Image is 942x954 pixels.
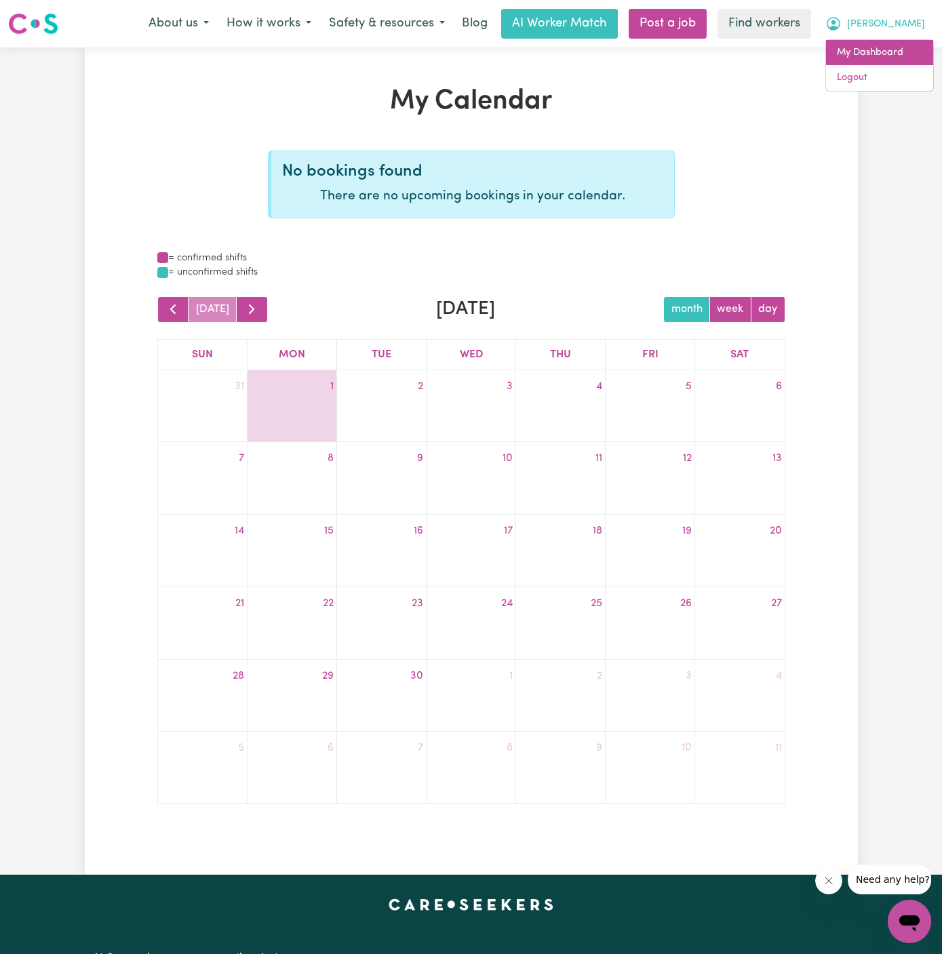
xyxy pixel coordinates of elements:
[282,187,663,207] p: There are no upcoming bookings in your calendar.
[369,345,394,364] a: Tuesday
[825,39,934,92] div: My Account
[282,162,663,182] div: No bookings found
[773,376,785,397] a: September 6, 2025
[158,515,248,587] td: September 14, 2025
[501,520,515,542] a: September 17, 2025
[157,85,785,118] h1: My Calendar
[695,442,785,515] td: September 13, 2025
[157,251,785,266] div: = confirmed shifts
[233,593,247,614] a: September 21, 2025
[709,296,751,323] button: week
[408,665,426,687] a: September 30, 2025
[606,515,695,587] td: September 19, 2025
[232,520,247,542] a: September 14, 2025
[454,9,496,39] a: Blog
[157,267,168,278] span: Aqua blocks
[590,520,605,542] a: September 18, 2025
[504,376,515,397] a: September 3, 2025
[189,345,216,364] a: Sunday
[504,737,515,759] a: October 8, 2025
[501,9,618,39] a: AI Worker Match
[235,737,247,759] a: October 5, 2025
[337,515,427,587] td: September 16, 2025
[767,520,785,542] a: September 20, 2025
[320,9,454,38] button: Safety & resources
[695,370,785,442] td: September 6, 2025
[415,737,426,759] a: October 7, 2025
[427,732,516,803] td: October 8, 2025
[498,593,515,614] a: September 24, 2025
[772,737,785,759] a: October 11, 2025
[594,665,605,687] a: October 2, 2025
[337,659,427,732] td: September 30, 2025
[248,659,337,732] td: September 29, 2025
[695,659,785,732] td: October 4, 2025
[276,345,308,364] a: Monday
[507,665,515,687] a: October 1, 2025
[325,448,336,469] a: September 8, 2025
[230,665,247,687] a: September 28, 2025
[427,442,516,515] td: September 10, 2025
[337,370,427,442] td: September 2, 2025
[516,370,606,442] td: September 4, 2025
[248,370,337,442] td: September 1, 2025
[606,442,695,515] td: September 12, 2025
[629,9,707,39] a: Post a job
[683,665,694,687] a: October 3, 2025
[593,737,605,759] a: October 9, 2025
[389,899,553,910] a: Careseekers home page
[826,40,933,66] a: My Dashboard
[319,665,336,687] a: September 29, 2025
[218,9,320,38] button: How it works
[728,345,751,364] a: Saturday
[773,665,785,687] a: October 4, 2025
[516,659,606,732] td: October 2, 2025
[321,520,336,542] a: September 15, 2025
[232,376,247,397] a: August 31, 2025
[593,376,605,397] a: September 4, 2025
[158,732,248,803] td: October 5, 2025
[817,9,934,38] button: My Account
[337,732,427,803] td: October 7, 2025
[248,442,337,515] td: September 8, 2025
[157,265,785,280] div: = unconfirmed shifts
[679,737,694,759] a: October 10, 2025
[516,515,606,587] td: September 18, 2025
[888,900,931,943] iframe: Button to launch messaging window
[500,448,515,469] a: September 10, 2025
[593,448,605,469] a: September 11, 2025
[547,345,574,364] a: Thursday
[606,370,695,442] td: September 5, 2025
[325,737,336,759] a: October 6, 2025
[158,442,248,515] td: September 7, 2025
[427,515,516,587] td: September 17, 2025
[695,515,785,587] td: September 20, 2025
[678,593,694,614] a: September 26, 2025
[188,296,237,323] button: [DATE]
[663,296,710,323] button: month
[680,448,694,469] a: September 12, 2025
[157,252,168,263] span: Pink blocks
[427,659,516,732] td: October 1, 2025
[606,659,695,732] td: October 3, 2025
[248,732,337,803] td: October 6, 2025
[409,593,426,614] a: September 23, 2025
[680,520,694,542] a: September 19, 2025
[695,587,785,659] td: September 27, 2025
[751,296,785,323] button: day
[337,587,427,659] td: September 23, 2025
[640,345,661,364] a: Friday
[158,370,248,442] td: August 31, 2025
[8,8,58,39] a: Careseekers logo
[606,732,695,803] td: October 10, 2025
[768,593,785,614] a: September 27, 2025
[414,448,426,469] a: September 9, 2025
[236,448,247,469] a: September 7, 2025
[427,370,516,442] td: September 3, 2025
[516,587,606,659] td: September 25, 2025
[457,345,486,364] a: Wednesday
[411,520,426,542] a: September 16, 2025
[427,587,516,659] td: September 24, 2025
[248,515,337,587] td: September 15, 2025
